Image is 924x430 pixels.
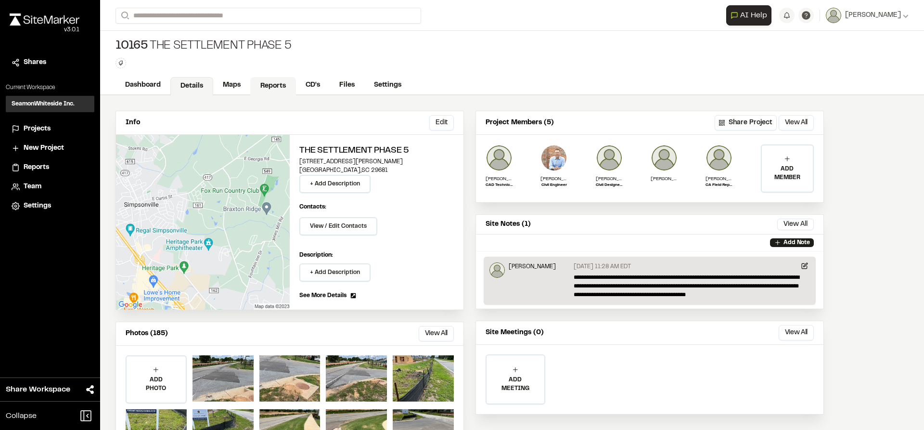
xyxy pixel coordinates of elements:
span: New Project [24,143,64,154]
button: View All [777,219,814,230]
span: Shares [24,57,46,68]
p: [PERSON_NAME] [651,175,678,182]
span: Projects [24,124,51,134]
img: User [826,8,841,23]
p: Current Workspace [6,83,94,92]
p: Site Notes (1) [486,219,531,230]
p: Site Meetings (0) [486,327,544,338]
span: Settings [24,201,51,211]
a: Reports [12,162,89,173]
p: Info [126,117,140,128]
a: Dashboard [115,76,170,94]
div: Open AI Assistant [726,5,775,26]
p: Project Members (5) [486,117,554,128]
a: Reports [250,77,296,95]
button: View / Edit Contacts [299,217,377,235]
h2: The Settlement Phase 5 [299,144,454,157]
p: ADD PHOTO [127,376,186,393]
h3: SeamonWhiteside Inc. [12,100,75,108]
p: ADD MEMBER [762,165,813,182]
img: rebrand.png [10,13,79,26]
span: Reports [24,162,49,173]
img: Katlyn Thomasson [706,144,732,171]
p: Civil Designer I [596,182,623,188]
p: ADD MEETING [487,376,544,393]
span: [PERSON_NAME] [845,10,901,21]
p: [PERSON_NAME] [706,175,732,182]
button: Edit Tags [115,58,126,68]
p: [STREET_ADDRESS][PERSON_NAME] [299,157,454,166]
p: [PERSON_NAME] [596,175,623,182]
a: Details [170,77,213,95]
span: Share Workspace [6,384,70,395]
a: Files [330,76,364,94]
a: Settings [12,201,89,211]
button: + Add Description [299,263,371,282]
button: Share Project [715,115,777,130]
img: Nicholas Sims [596,144,623,171]
button: Open AI Assistant [726,5,771,26]
button: + Add Description [299,175,371,193]
p: [DATE] 11:28 AM EDT [574,262,631,271]
p: [PERSON_NAME] [509,262,556,271]
a: Shares [12,57,89,68]
button: View All [419,326,454,341]
p: Photos (185) [126,328,168,339]
a: Projects [12,124,89,134]
div: The Settlement Phase 5 [115,39,292,54]
a: CD's [296,76,330,94]
button: View All [779,325,814,340]
a: Team [12,182,89,192]
p: CAD Technician II [486,182,513,188]
img: Raphael Betit [489,262,505,278]
p: [PERSON_NAME] [486,175,513,182]
a: Maps [213,76,250,94]
button: [PERSON_NAME] [826,8,909,23]
button: View All [779,115,814,130]
span: Team [24,182,41,192]
div: Oh geez...please don't... [10,26,79,34]
p: [GEOGRAPHIC_DATA] , SC 29681 [299,166,454,175]
img: Landon Messal [540,144,567,171]
span: See More Details [299,291,346,300]
p: [PERSON_NAME] [540,175,567,182]
p: Add Note [783,238,810,247]
img: Raphael Betit [651,144,678,171]
span: Collapse [6,410,37,422]
p: Description: [299,251,454,260]
p: Civil Engineer [540,182,567,188]
p: Contacts: [299,203,326,211]
span: AI Help [740,10,767,21]
button: Edit [429,115,454,130]
img: Steve Glover [486,144,513,171]
a: Settings [364,76,411,94]
span: 10165 [115,39,148,54]
a: New Project [12,143,89,154]
button: Search [115,8,133,24]
p: CA Field Representative [706,182,732,188]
